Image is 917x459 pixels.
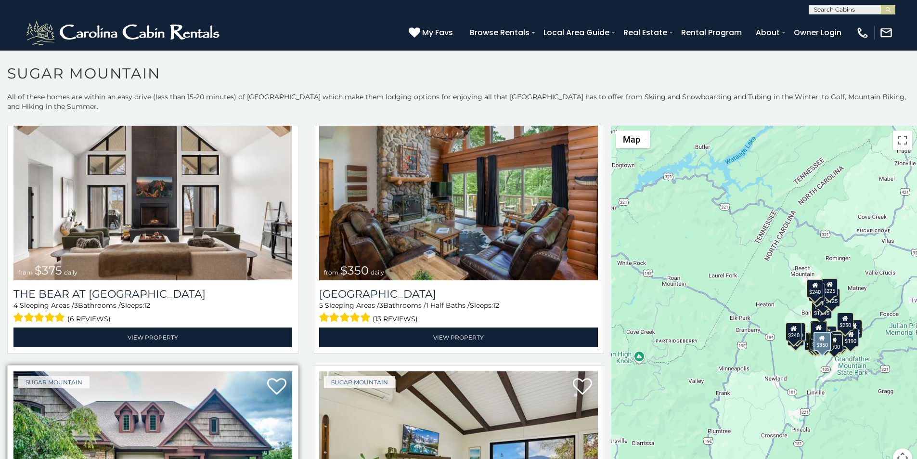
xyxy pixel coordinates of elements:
[623,134,640,144] span: Map
[831,331,847,350] div: $195
[371,269,384,276] span: daily
[319,301,323,310] span: 5
[319,93,598,280] a: Grouse Moor Lodge from $350 daily
[319,93,598,280] img: Grouse Moor Lodge
[13,288,292,301] h3: The Bear At Sugar Mountain
[814,332,831,351] div: $350
[789,24,846,41] a: Owner Login
[379,301,383,310] span: 3
[808,333,825,351] div: $155
[409,26,455,39] a: My Favs
[539,24,614,41] a: Local Area Guide
[13,301,292,325] div: Sleeping Areas / Bathrooms / Sleeps:
[13,328,292,347] a: View Property
[422,26,453,39] span: My Favs
[18,269,33,276] span: from
[676,24,747,41] a: Rental Program
[573,377,592,397] a: Add to favorites
[837,313,853,331] div: $250
[67,313,111,325] span: (6 reviews)
[64,269,77,276] span: daily
[879,26,893,39] img: mail-regular-white.png
[319,301,598,325] div: Sleeping Areas / Bathrooms / Sleeps:
[426,301,470,310] span: 1 Half Baths /
[319,328,598,347] a: View Property
[319,288,598,301] a: [GEOGRAPHIC_DATA]
[373,313,418,325] span: (13 reviews)
[74,301,78,310] span: 3
[820,326,837,344] div: $200
[856,26,869,39] img: phone-regular-white.png
[843,328,859,347] div: $190
[810,332,826,350] div: $175
[324,376,395,388] a: Sugar Mountain
[751,24,785,41] a: About
[807,279,824,298] div: $240
[13,93,292,280] a: The Bear At Sugar Mountain from $375 daily
[340,263,369,277] span: $350
[786,323,802,341] div: $240
[465,24,534,41] a: Browse Rentals
[493,301,499,310] span: 12
[35,263,62,277] span: $375
[324,269,338,276] span: from
[810,321,827,339] div: $190
[13,288,292,301] a: The Bear At [GEOGRAPHIC_DATA]
[13,301,18,310] span: 4
[616,131,650,148] button: Change map style
[822,278,838,297] div: $225
[893,131,912,150] button: Toggle fullscreen view
[826,334,842,353] div: $500
[24,18,224,47] img: White-1-2.png
[812,301,832,319] div: $1,095
[811,322,827,340] div: $300
[18,376,90,388] a: Sugar Mountain
[824,289,840,307] div: $125
[319,288,598,301] h3: Grouse Moor Lodge
[619,24,672,41] a: Real Estate
[267,377,286,397] a: Add to favorites
[13,93,292,280] img: The Bear At Sugar Mountain
[846,320,862,338] div: $155
[144,301,150,310] span: 12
